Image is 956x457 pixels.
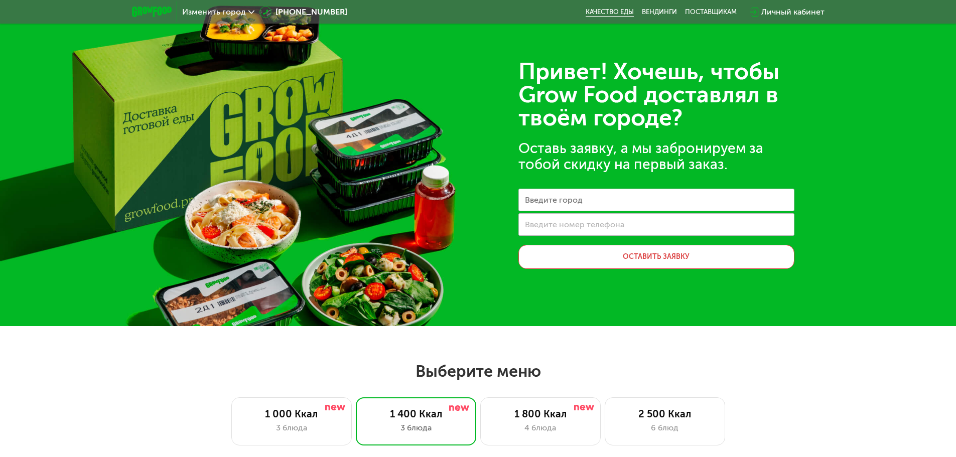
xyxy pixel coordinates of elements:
span: Изменить город [182,8,246,16]
div: 3 блюда [242,422,341,434]
button: Оставить заявку [518,245,794,269]
h2: Выберите меню [32,361,924,381]
div: 6 блюд [615,422,715,434]
div: Личный кабинет [761,6,825,18]
label: Введите номер телефона [525,222,624,227]
div: Оставь заявку, а мы забронируем за тобой скидку на первый заказ. [518,140,794,173]
div: 1 400 Ккал [366,408,466,420]
div: 4 блюда [491,422,590,434]
div: 3 блюда [366,422,466,434]
a: Вендинги [642,8,677,16]
div: 1 000 Ккал [242,408,341,420]
label: Введите город [525,197,583,203]
a: Качество еды [586,8,634,16]
div: поставщикам [685,8,737,16]
div: 1 800 Ккал [491,408,590,420]
div: Привет! Хочешь, чтобы Grow Food доставлял в твоём городе? [518,60,794,129]
div: 2 500 Ккал [615,408,715,420]
a: [PHONE_NUMBER] [259,6,347,18]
